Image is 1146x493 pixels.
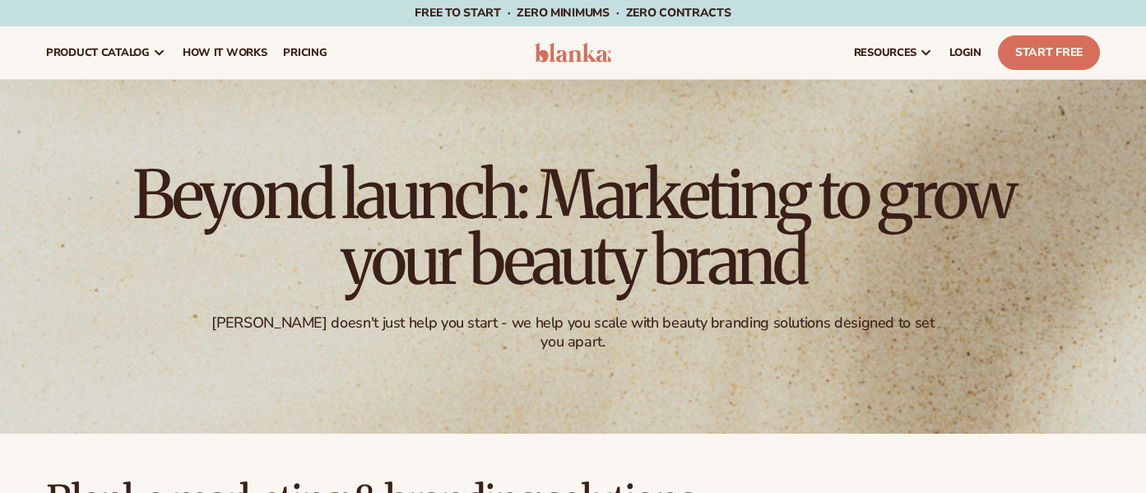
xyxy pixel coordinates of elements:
span: How It Works [183,46,267,59]
span: pricing [283,46,327,59]
a: How It Works [174,26,276,79]
span: LOGIN [949,46,981,59]
a: LOGIN [941,26,990,79]
div: [PERSON_NAME] doesn't just help you start - we help you scale with beauty branding solutions desi... [200,314,946,352]
span: Free to start · ZERO minimums · ZERO contracts [415,5,731,21]
a: resources [846,26,941,79]
img: logo [535,43,612,63]
span: resources [854,46,916,59]
a: product catalog [38,26,174,79]
a: pricing [275,26,335,79]
h1: Beyond launch: Marketing to grow your beauty brand [121,162,1026,294]
span: product catalog [46,46,150,59]
a: Start Free [998,35,1100,70]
